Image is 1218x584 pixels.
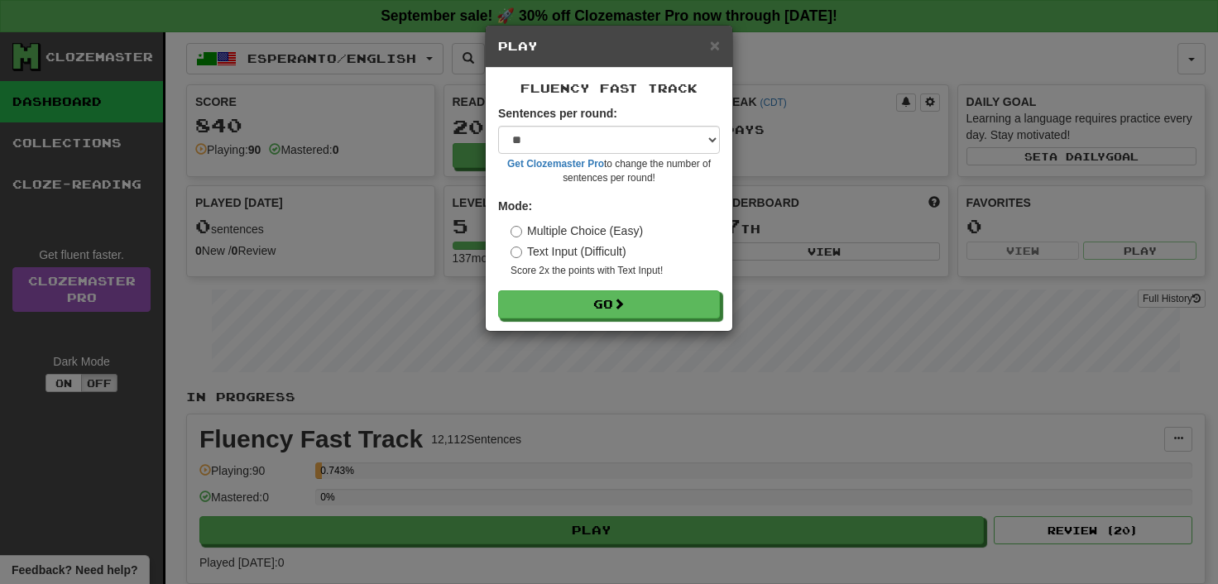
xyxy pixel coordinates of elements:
button: Go [498,290,720,318]
button: Close [710,36,720,54]
input: Multiple Choice (Easy) [511,226,522,237]
label: Text Input (Difficult) [511,243,626,260]
h5: Play [498,38,720,55]
strong: Mode: [498,199,532,213]
input: Text Input (Difficult) [511,247,522,258]
label: Sentences per round: [498,105,617,122]
span: × [710,36,720,55]
span: Fluency Fast Track [520,81,698,95]
label: Multiple Choice (Easy) [511,223,643,239]
small: Score 2x the points with Text Input ! [511,264,720,278]
a: Get Clozemaster Pro [507,158,604,170]
small: to change the number of sentences per round! [498,157,720,185]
